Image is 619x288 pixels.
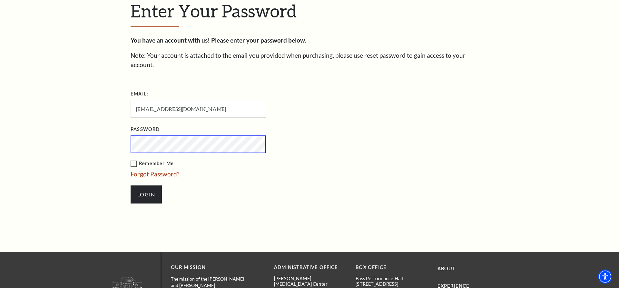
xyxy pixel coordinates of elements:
input: Required [131,100,266,118]
label: Email: [131,90,148,98]
a: Forgot Password? [131,170,180,178]
p: [STREET_ADDRESS] [356,281,427,287]
strong: Please enter your password below. [211,36,306,44]
p: Bass Performance Hall [356,276,427,281]
div: Accessibility Menu [598,270,612,284]
label: Remember Me [131,160,330,168]
a: About [437,266,456,271]
p: BOX OFFICE [356,263,427,272]
strong: You have an account with us! [131,36,210,44]
input: Submit button [131,185,162,204]
label: Password [131,125,160,134]
p: [PERSON_NAME][MEDICAL_DATA] Center [274,276,346,287]
span: Enter Your Password [131,0,297,21]
p: OUR MISSION [171,263,251,272]
p: Note: Your account is attached to the email you provided when purchasing, please use reset passwo... [131,51,488,69]
p: Administrative Office [274,263,346,272]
